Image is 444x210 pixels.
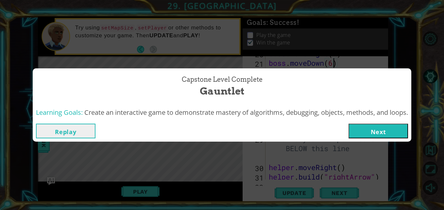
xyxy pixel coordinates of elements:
span: Capstone Level Complete [182,75,263,84]
span: Learning Goals: [36,108,83,117]
span: Gauntlet [200,84,245,98]
button: Replay [36,124,95,138]
span: Create an interactive game to demonstrate mastery of algorithms, debugging, objects, methods, and... [84,108,408,117]
button: Next [349,124,408,138]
